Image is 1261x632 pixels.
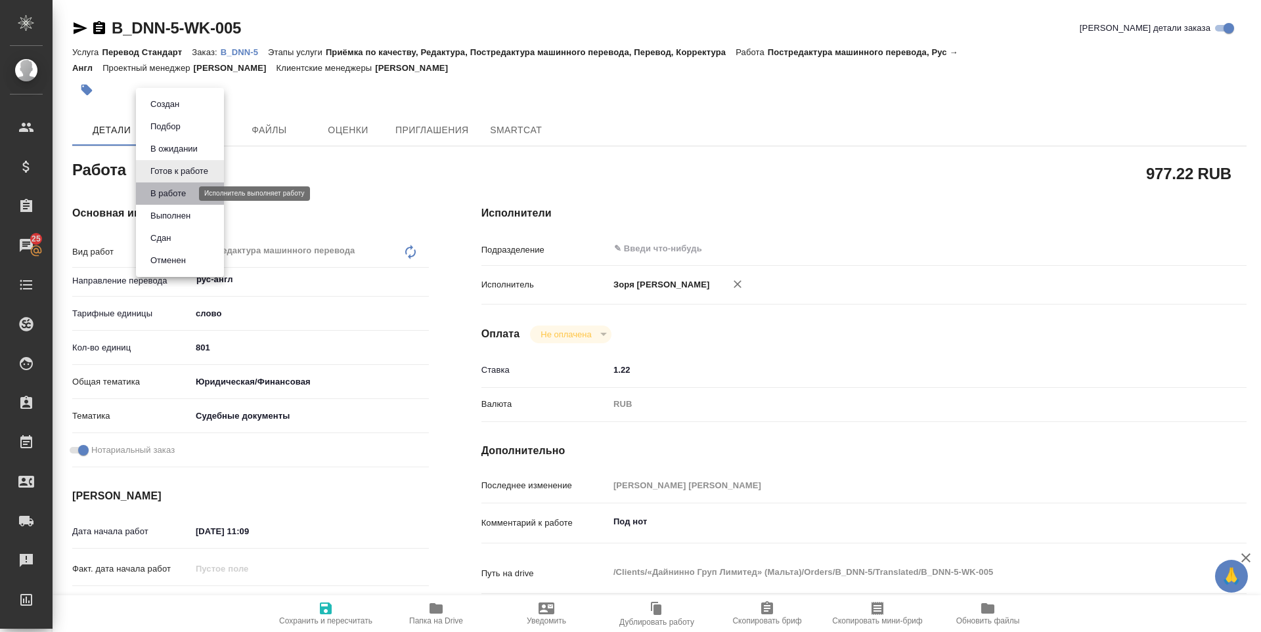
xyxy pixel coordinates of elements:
[146,119,185,134] button: Подбор
[146,164,212,179] button: Готов к работе
[146,209,194,223] button: Выполнен
[146,253,190,268] button: Отменен
[146,97,183,112] button: Создан
[146,142,202,156] button: В ожидании
[146,231,175,245] button: Сдан
[146,186,190,201] button: В работе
